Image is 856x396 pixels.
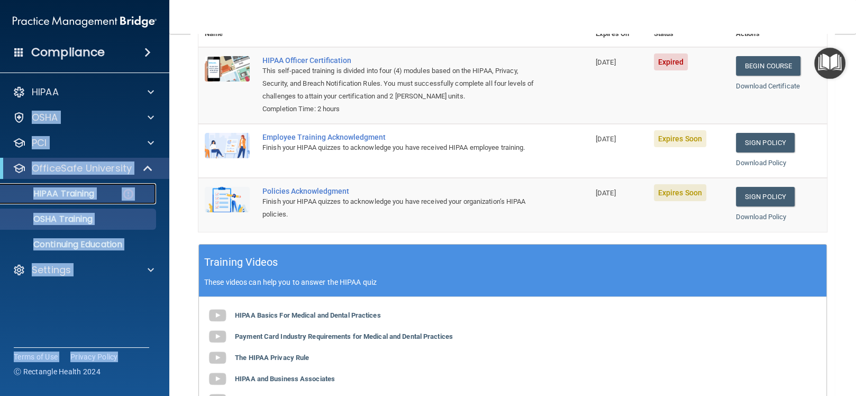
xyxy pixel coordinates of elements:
[736,213,787,221] a: Download Policy
[31,45,105,60] h4: Compliance
[262,103,536,115] div: Completion Time: 2 hours
[736,187,795,206] a: Sign Policy
[13,137,154,149] a: PCI
[730,21,827,47] th: Actions
[736,82,800,90] a: Download Certificate
[736,56,800,76] a: Begin Course
[235,311,381,319] b: HIPAA Basics For Medical and Dental Practices
[13,111,154,124] a: OSHA
[596,58,616,66] span: [DATE]
[32,162,132,175] p: OfficeSafe University
[14,352,58,362] a: Terms of Use
[814,48,845,79] button: Open Resource Center
[13,86,154,98] a: HIPAA
[13,11,157,32] img: PMB logo
[7,239,151,250] p: Continuing Education
[596,135,616,143] span: [DATE]
[204,253,278,272] h5: Training Videos
[736,133,795,152] a: Sign Policy
[70,352,118,362] a: Privacy Policy
[198,21,256,47] th: Name
[7,214,93,224] p: OSHA Training
[14,366,101,377] span: Ⓒ Rectangle Health 2024
[262,187,536,195] div: Policies Acknowledgment
[32,111,58,124] p: OSHA
[235,374,335,382] b: HIPAA and Business Associates
[654,184,706,201] span: Expires Soon
[7,188,94,199] p: HIPAA Training
[204,278,821,286] p: These videos can help you to answer the HIPAA quiz
[262,56,536,65] a: HIPAA Officer Certification
[235,332,453,340] b: Payment Card Industry Requirements for Medical and Dental Practices
[654,53,688,70] span: Expired
[673,321,843,363] iframe: Drift Widget Chat Controller
[207,347,228,368] img: gray_youtube_icon.38fcd6cc.png
[122,187,135,201] img: danger-circle.6113f641.png
[13,264,154,276] a: Settings
[736,159,787,167] a: Download Policy
[654,130,706,147] span: Expires Soon
[589,21,648,47] th: Expires On
[596,189,616,197] span: [DATE]
[13,162,153,175] a: OfficeSafe University
[207,305,228,326] img: gray_youtube_icon.38fcd6cc.png
[262,141,536,154] div: Finish your HIPAA quizzes to acknowledge you have received HIPAA employee training.
[262,195,536,221] div: Finish your HIPAA quizzes to acknowledge you have received your organization’s HIPAA policies.
[648,21,730,47] th: Status
[262,65,536,103] div: This self-paced training is divided into four (4) modules based on the HIPAA, Privacy, Security, ...
[262,133,536,141] div: Employee Training Acknowledgment
[32,137,47,149] p: PCI
[235,353,309,361] b: The HIPAA Privacy Rule
[32,264,71,276] p: Settings
[32,86,59,98] p: HIPAA
[207,326,228,347] img: gray_youtube_icon.38fcd6cc.png
[207,368,228,390] img: gray_youtube_icon.38fcd6cc.png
